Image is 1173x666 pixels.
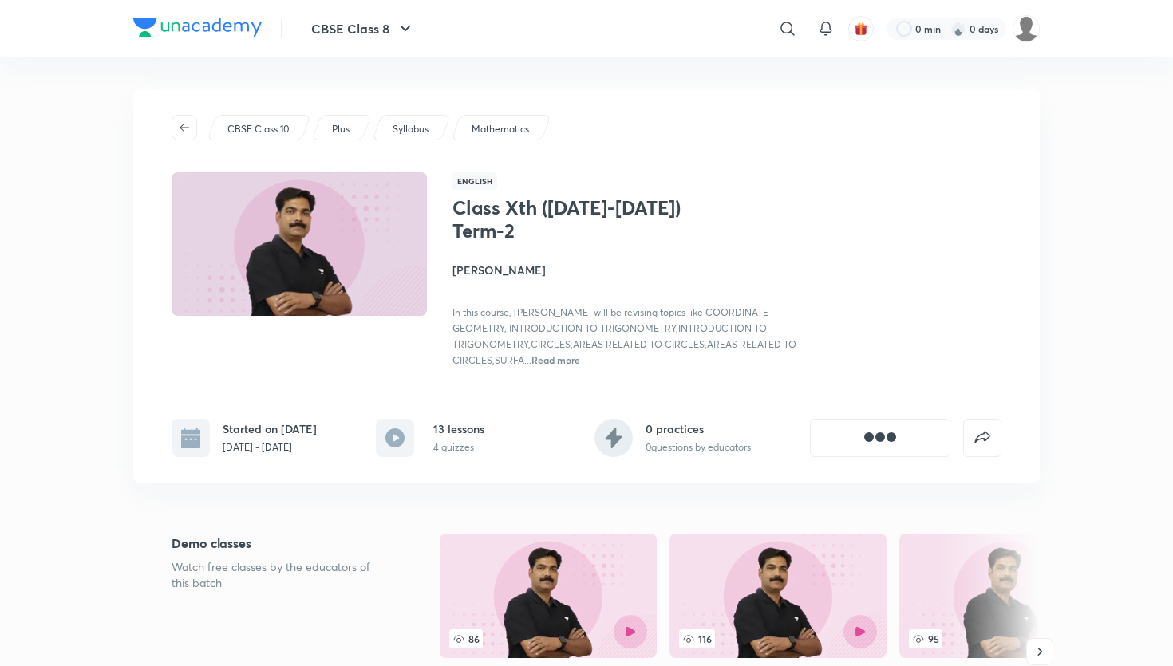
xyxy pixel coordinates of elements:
p: Syllabus [393,122,429,136]
img: avatar [854,22,868,36]
span: 86 [449,629,483,648]
button: false [963,419,1001,457]
a: Plus [330,122,353,136]
span: Read more [531,353,580,366]
h6: 13 lessons [433,420,484,437]
button: avatar [848,16,874,41]
span: English [452,172,497,190]
p: 0 questions by educators [646,440,751,455]
h6: Started on [DATE] [223,420,317,437]
img: Muzzamil [1013,15,1040,42]
span: In this course, [PERSON_NAME] will be revising topics like COORDINATE GEOMETRY, INTRODUCTION TO T... [452,306,796,366]
button: [object Object] [810,419,950,457]
a: Company Logo [133,18,262,41]
p: CBSE Class 10 [227,122,289,136]
h4: [PERSON_NAME] [452,262,810,278]
img: Company Logo [133,18,262,37]
img: Thumbnail [169,171,429,317]
a: Syllabus [390,122,432,136]
img: streak [950,21,966,37]
span: 116 [679,629,715,648]
h1: Class Xth ([DATE]-[DATE]) Term-2 [452,196,713,242]
a: CBSE Class 10 [225,122,292,136]
p: Watch free classes by the educators of this batch [172,559,389,591]
p: 4 quizzes [433,440,484,455]
p: Mathematics [472,122,529,136]
span: 95 [909,629,942,648]
a: Mathematics [469,122,532,136]
p: Plus [332,122,350,136]
p: [DATE] - [DATE] [223,440,317,455]
h6: 0 practices [646,420,751,437]
h5: Demo classes [172,534,389,553]
button: CBSE Class 8 [302,13,425,45]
